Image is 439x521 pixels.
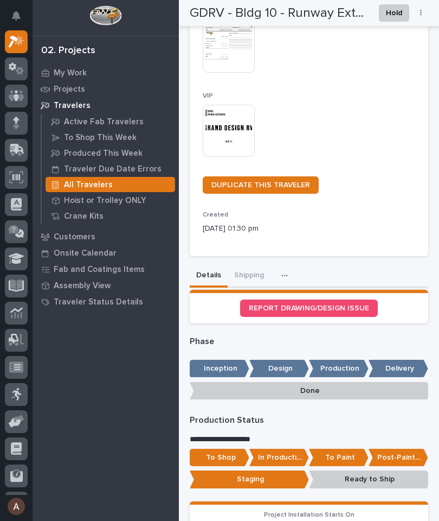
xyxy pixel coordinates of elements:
a: Onsite Calendar [33,245,179,261]
p: Customers [54,232,95,242]
a: Produced This Week [42,145,179,161]
p: Staging [190,471,309,488]
p: Production [309,360,369,378]
p: Done [190,382,428,400]
a: Crane Kits [42,208,179,224]
img: Workspace Logo [89,5,121,26]
p: Inception [190,360,249,378]
a: Customers [33,228,179,245]
a: Traveler Status Details [33,294,179,310]
p: To Shop This Week [64,133,137,143]
button: Details [190,265,228,288]
p: Produced This Week [64,149,143,158]
a: Traveler Due Date Errors [42,161,179,176]
a: Travelers [33,97,179,113]
a: Projects [33,81,179,97]
p: Production Status [190,415,428,425]
p: Travelers [54,101,91,111]
p: Onsite Calendar [54,249,117,258]
span: DUPLICATE THIS TRAVELER [211,181,310,189]
p: Projects [54,85,85,94]
p: Ready to Ship [309,471,428,488]
a: Active Fab Travelers [42,114,179,129]
a: Fab and Coatings Items [33,261,179,277]
p: Phase [190,336,428,347]
a: Assembly View [33,277,179,294]
div: Notifications [14,11,28,28]
p: Design [249,360,309,378]
p: Hoist or Trolley ONLY [64,196,146,206]
p: Fab and Coatings Items [54,265,145,275]
a: REPORT DRAWING/DESIGN ISSUE [240,300,378,317]
p: In Production [249,449,309,467]
p: Crane Kits [64,212,104,221]
p: To Paint [309,449,369,467]
button: Hold [379,4,409,22]
div: 02. Projects [41,45,95,57]
span: Hold [386,7,402,20]
p: All Travelers [64,180,113,190]
p: Assembly View [54,281,111,291]
p: [DATE] 01:30 pm [203,223,415,234]
p: Delivery [369,360,428,378]
a: All Travelers [42,177,179,192]
p: To Shop [190,449,249,467]
a: My Work [33,65,179,81]
span: Project Installation Starts On [264,512,354,518]
p: Traveler Due Date Errors [64,164,162,174]
a: To Shop This Week [42,130,179,145]
button: Shipping [228,265,270,288]
span: REPORT DRAWING/DESIGN ISSUE [249,304,369,312]
p: Traveler Status Details [54,297,143,307]
a: Hoist or Trolley ONLY [42,193,179,208]
p: Active Fab Travelers [64,117,144,127]
span: VIP [203,93,213,99]
button: Notifications [5,4,28,27]
h2: GDRV - Bldg 10 - Runway Extensions [190,5,370,21]
a: DUPLICATE THIS TRAVELER [203,176,319,194]
p: Post-Paint Assembly [369,449,428,467]
span: Created [203,212,228,218]
button: users-avatar [5,495,28,518]
p: My Work [54,68,87,78]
